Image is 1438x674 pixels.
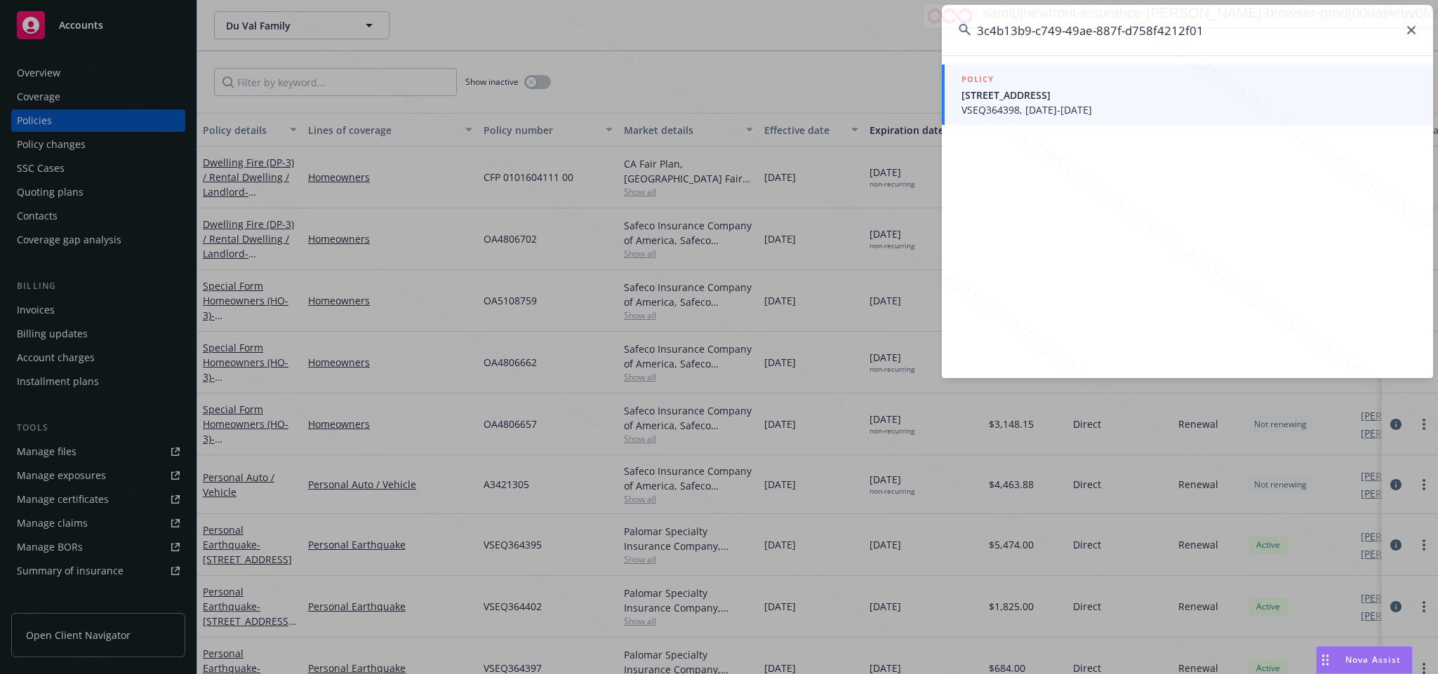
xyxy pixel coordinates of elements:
[961,88,1416,102] span: [STREET_ADDRESS]
[1345,654,1401,666] span: Nova Assist
[961,72,994,86] h5: POLICY
[1317,647,1334,673] div: Drag to move
[961,102,1416,117] span: VSEQ364398, [DATE]-[DATE]
[1316,646,1413,674] button: Nova Assist
[942,65,1433,125] a: POLICY[STREET_ADDRESS]VSEQ364398, [DATE]-[DATE]
[942,5,1433,55] input: Search...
